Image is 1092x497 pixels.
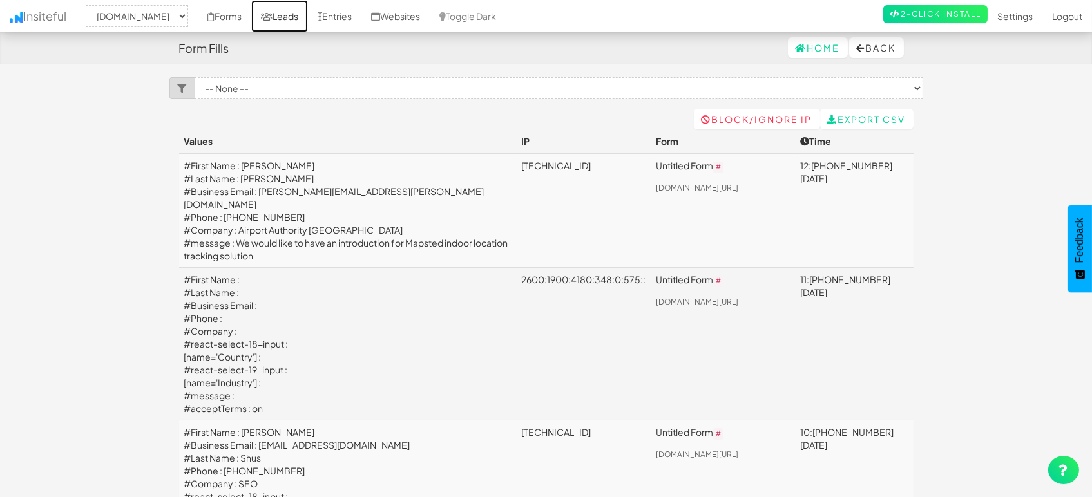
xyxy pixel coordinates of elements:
[1074,218,1086,263] span: Feedback
[179,268,517,420] td: #First Name : #Last Name : #Business Email : #Phone : #Company : #react-select-18-input : [name='...
[179,42,229,55] h4: Form Fills
[795,153,914,268] td: 12:[PHONE_NUMBER][DATE]
[795,268,914,420] td: 11:[PHONE_NUMBER][DATE]
[713,428,723,440] code: #
[516,129,651,153] th: IP
[651,129,794,153] th: Form
[179,129,517,153] th: Values
[883,5,988,23] a: 2-Click Install
[521,160,591,171] a: [TECHNICAL_ID]
[694,109,820,129] a: Block/Ignore IP
[656,273,789,288] p: Untitled Form
[713,276,723,287] code: #
[656,426,789,440] p: Untitled Form
[788,37,848,58] a: Home
[656,449,738,459] a: [DOMAIN_NAME][URL]
[521,274,646,285] a: 2600:1900:4180:348:0:575::
[795,129,914,153] th: Time
[10,12,23,23] img: icon.png
[656,183,738,192] a: [DOMAIN_NAME][URL]
[820,109,914,129] a: Export CSV
[521,426,591,438] a: [TECHNICAL_ID]
[656,297,738,306] a: [DOMAIN_NAME][URL]
[656,159,789,174] p: Untitled Form
[179,153,517,268] td: #First Name : [PERSON_NAME] #Last Name : [PERSON_NAME] #Business Email : [PERSON_NAME][EMAIL_ADDR...
[1068,205,1092,292] button: Feedback - Show survey
[849,37,904,58] button: Back
[713,162,723,173] code: #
